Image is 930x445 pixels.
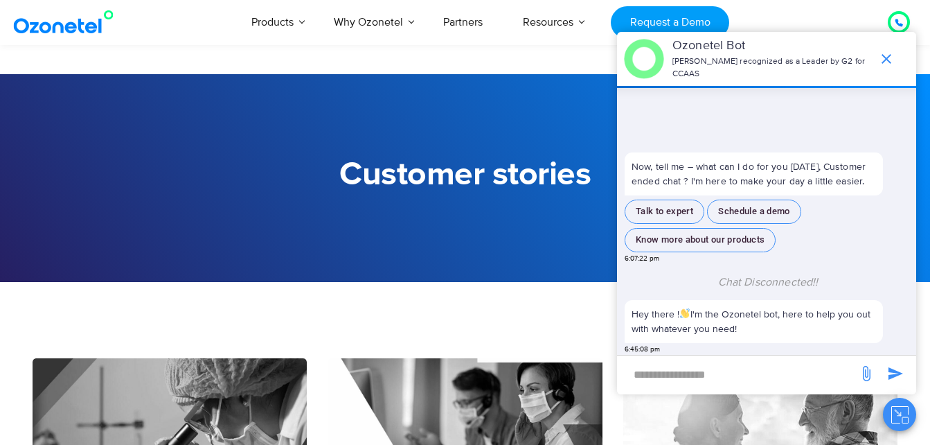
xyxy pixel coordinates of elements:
[611,6,729,39] a: Request a Demo
[625,344,660,355] span: 6:45:08 pm
[625,200,704,224] button: Talk to expert
[625,228,776,252] button: Know more about our products
[624,363,851,387] div: new-msg-input
[883,398,916,431] button: Close chat
[707,200,801,224] button: Schedule a demo
[873,45,900,73] span: end chat or minimize
[680,308,690,318] img: 👋
[625,152,883,195] p: Now, tell me – what can I do for you [DATE], Customer ended chat ? I'm here to make your day a li...
[624,39,664,79] img: header
[632,307,876,336] p: Hey there ! I'm the Ozonetel bot, here to help you out with whatever you need!
[882,360,909,387] span: send message
[852,360,880,387] span: send message
[672,55,871,80] p: [PERSON_NAME] recognized as a Leader by G2 for CCAAS
[672,37,871,55] p: Ozonetel Bot
[33,156,898,194] h1: Customer stories
[718,275,819,289] span: Chat Disconnected!!
[625,254,659,264] span: 6:07:22 pm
